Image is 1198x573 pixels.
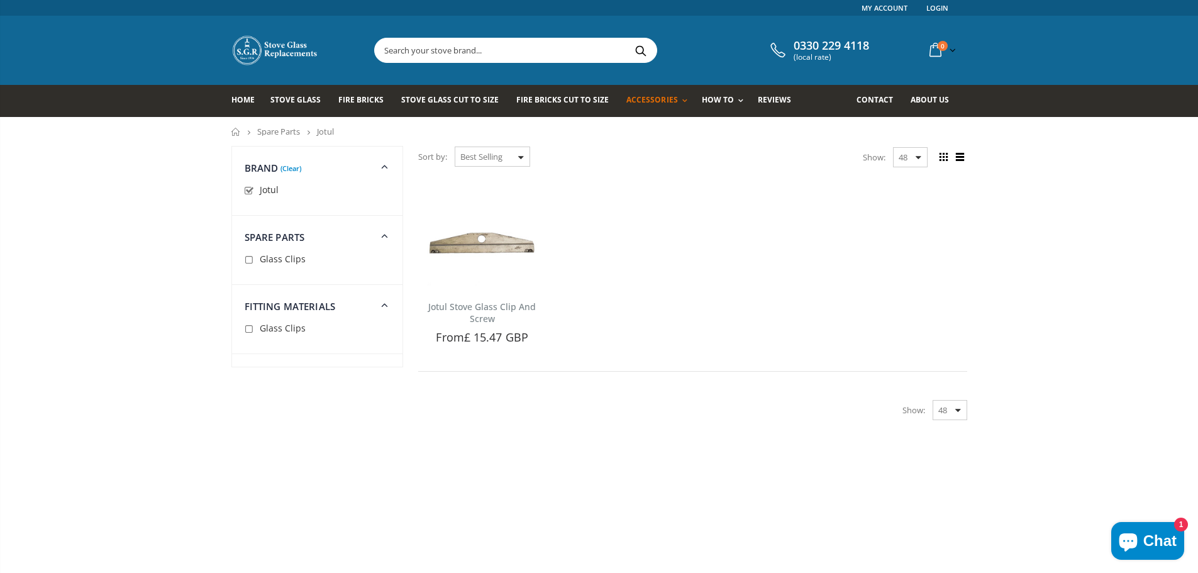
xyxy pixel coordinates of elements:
span: Glass Clips [260,322,306,334]
span: Sort by: [418,146,447,168]
span: Show: [902,400,925,420]
a: About us [911,85,958,117]
a: Stove Glass Cut To Size [401,85,508,117]
span: Glass Clips [260,253,306,265]
button: Search [627,38,655,62]
a: How To [702,85,750,117]
span: From [436,330,528,345]
span: Stove Glass [270,94,321,105]
span: Jotul [317,126,334,137]
span: Accessories [626,94,677,105]
span: Grid view [937,150,951,164]
a: 0330 229 4118 (local rate) [767,39,869,62]
a: Home [231,128,241,136]
a: Spare Parts [257,126,300,137]
span: Jotul [260,184,279,196]
span: Home [231,94,255,105]
inbox-online-store-chat: Shopify online store chat [1107,522,1188,563]
a: Accessories [626,85,693,117]
span: How To [702,94,734,105]
span: 0 [938,41,948,51]
img: Jotul Stove Glass Clip And Screw [419,199,546,286]
a: Stove Glass [270,85,330,117]
span: List view [953,150,967,164]
span: Brand [245,162,279,174]
span: £ 15.47 GBP [464,330,528,345]
a: (Clear) [280,167,301,170]
a: 0 [924,38,958,62]
input: Search your stove brand... [375,38,797,62]
span: (local rate) [794,53,869,62]
a: Fire Bricks Cut To Size [516,85,618,117]
span: Stove Glass Cut To Size [401,94,499,105]
span: 0330 229 4118 [794,39,869,53]
span: Fire Bricks Cut To Size [516,94,609,105]
span: Contact [857,94,893,105]
span: Show: [863,147,885,167]
a: Jotul Stove Glass Clip And Screw [428,301,536,325]
span: About us [911,94,949,105]
span: Fitting Materials [245,300,336,313]
img: Stove Glass Replacement [231,35,319,66]
a: Reviews [758,85,801,117]
span: Spare Parts [245,231,305,243]
a: Fire Bricks [338,85,393,117]
span: Reviews [758,94,791,105]
span: Fire Bricks [338,94,384,105]
a: Home [231,85,264,117]
a: Contact [857,85,902,117]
